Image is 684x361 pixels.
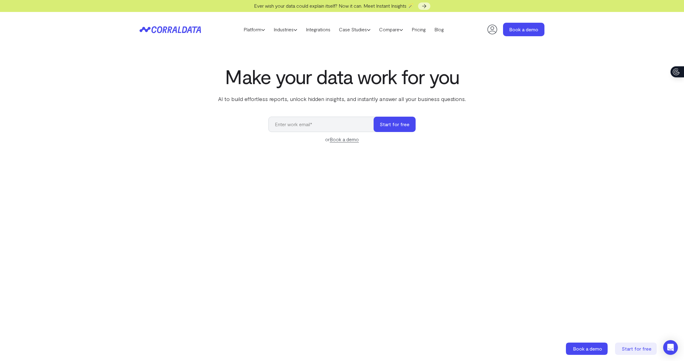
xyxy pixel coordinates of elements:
[254,3,414,9] span: Ever wish your data could explain itself? Now it can. Meet Instant Insights 🪄
[430,25,448,34] a: Blog
[335,25,375,34] a: Case Studies
[217,65,467,87] h1: Make your data work for you
[269,25,302,34] a: Industries
[239,25,269,34] a: Platform
[268,117,380,132] input: Enter work email*
[566,343,609,355] a: Book a demo
[302,25,335,34] a: Integrations
[330,136,359,142] a: Book a demo
[407,25,430,34] a: Pricing
[663,340,678,355] div: Open Intercom Messenger
[573,346,602,351] span: Book a demo
[615,343,658,355] a: Start for free
[503,23,544,36] a: Book a demo
[268,136,416,143] div: or
[374,117,416,132] button: Start for free
[217,95,467,103] p: AI to build effortless reports, unlock hidden insights, and instantly answer all your business qu...
[375,25,407,34] a: Compare
[622,346,651,351] span: Start for free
